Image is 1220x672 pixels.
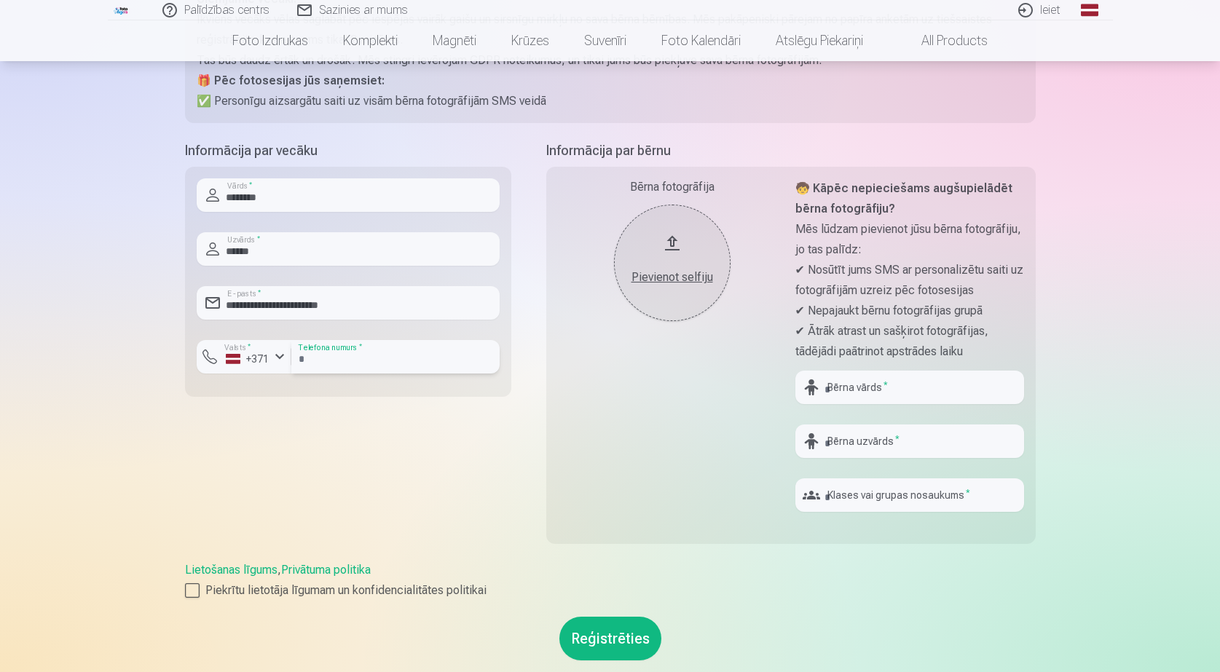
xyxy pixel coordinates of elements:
[185,582,1036,599] label: Piekrītu lietotāja līgumam un konfidencialitātes politikai
[546,141,1036,161] h5: Informācija par bērnu
[644,20,758,61] a: Foto kalendāri
[494,20,567,61] a: Krūzes
[185,561,1036,599] div: ,
[281,563,371,577] a: Privātuma politika
[197,74,385,87] strong: 🎁 Pēc fotosesijas jūs saņemsiet:
[197,340,291,373] button: Valsts*+371
[559,617,661,660] button: Reģistrēties
[226,352,269,366] div: +371
[795,260,1024,301] p: ✔ Nosūtīt jums SMS ar personalizētu saiti uz fotogrāfijām uzreiz pēc fotosesijas
[567,20,644,61] a: Suvenīri
[758,20,881,61] a: Atslēgu piekariņi
[795,219,1024,260] p: Mēs lūdzam pievienot jūsu bērna fotogrāfiju, jo tas palīdz:
[197,91,1024,111] p: ✅ Personīgu aizsargātu saiti uz visām bērna fotogrāfijām SMS veidā
[614,205,731,321] button: Pievienot selfiju
[629,269,716,286] div: Pievienot selfiju
[415,20,494,61] a: Magnēti
[881,20,1005,61] a: All products
[795,321,1024,362] p: ✔ Ātrāk atrast un sašķirot fotogrāfijas, tādējādi paātrinot apstrādes laiku
[185,141,511,161] h5: Informācija par vecāku
[220,342,256,353] label: Valsts
[114,6,130,15] img: /fa1
[795,301,1024,321] p: ✔ Nepajaukt bērnu fotogrāfijas grupā
[326,20,415,61] a: Komplekti
[558,178,787,196] div: Bērna fotogrāfija
[795,181,1012,216] strong: 🧒 Kāpēc nepieciešams augšupielādēt bērna fotogrāfiju?
[215,20,326,61] a: Foto izdrukas
[185,563,278,577] a: Lietošanas līgums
